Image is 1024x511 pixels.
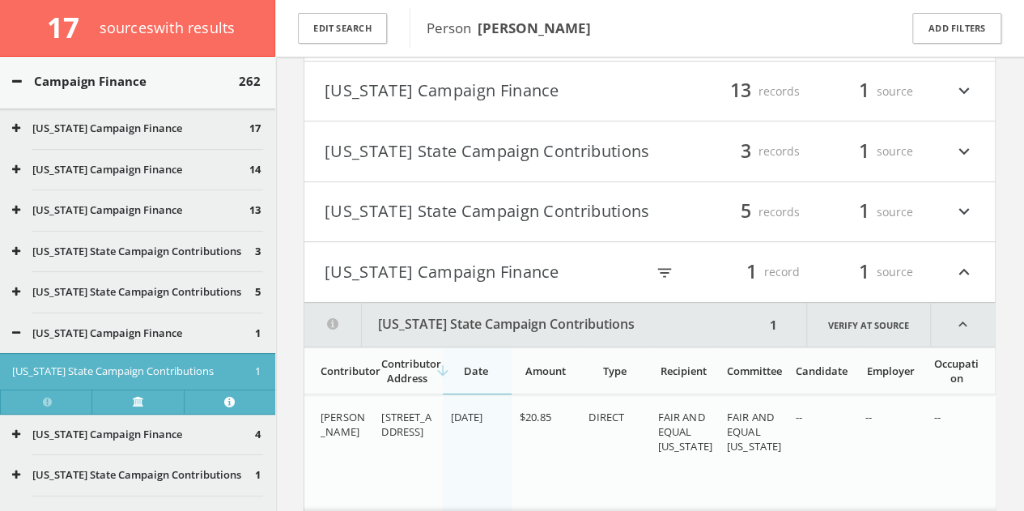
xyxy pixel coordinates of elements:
button: [US_STATE] Campaign Finance [325,258,645,286]
i: expand_more [954,138,975,165]
span: 1 [739,258,764,286]
div: Contributor Address [381,356,432,385]
div: records [703,78,800,105]
span: 1 [255,467,261,483]
div: Candidate [796,364,847,378]
button: [US_STATE] Campaign Finance [325,78,650,105]
span: $20.85 [520,410,551,424]
span: 1 [852,198,877,226]
a: Verify at source [806,303,931,347]
button: [US_STATE] Campaign Finance [12,427,255,443]
button: [US_STATE] Campaign Finance [12,162,249,178]
button: [US_STATE] State Campaign Contributions [325,198,650,226]
div: 1 [765,303,782,347]
span: -- [865,410,871,424]
span: Person [427,19,591,37]
b: [PERSON_NAME] [478,19,591,37]
span: FAIR AND EQUAL [US_STATE] [657,410,712,454]
div: Recipient [657,364,708,378]
div: source [816,258,913,286]
div: source [816,198,913,226]
div: records [703,138,800,165]
span: 13 [723,77,758,105]
span: 1 [255,326,261,342]
span: 14 [249,162,261,178]
span: 17 [47,8,93,46]
div: records [703,198,800,226]
span: 3 [733,137,758,165]
div: Date [451,364,502,378]
span: 13 [249,202,261,219]
span: source s with results [100,18,236,37]
button: Add Filters [912,13,1001,45]
span: DIRECT [588,410,624,424]
div: Contributor [321,364,363,378]
div: Amount [520,364,571,378]
i: expand_more [954,198,975,226]
i: expand_less [954,258,975,286]
button: [US_STATE] Campaign Finance [12,326,255,342]
span: 1 [852,77,877,105]
span: 5 [733,198,758,226]
div: source [816,78,913,105]
i: expand_less [931,303,995,347]
button: [US_STATE] Campaign Finance [12,121,249,137]
button: [US_STATE] Campaign Finance [12,202,249,219]
span: 4 [255,427,261,443]
button: [US_STATE] State Campaign Contributions [12,467,255,483]
span: 17 [249,121,261,137]
button: [US_STATE] State Campaign Contributions [12,284,255,300]
span: 3 [255,244,261,260]
button: [US_STATE] State Campaign Contributions [12,364,255,380]
span: [DATE] [451,410,483,424]
div: record [703,258,800,286]
div: Employer [865,364,916,378]
i: arrow_downward [435,363,451,379]
i: filter_list [656,264,673,282]
div: Committee [727,364,778,378]
button: Campaign Finance [12,72,239,91]
div: Occupation [934,356,979,385]
span: -- [934,410,941,424]
i: expand_more [954,78,975,105]
a: Verify at source [91,390,183,414]
button: [US_STATE] State Campaign Contributions [325,138,650,165]
button: [US_STATE] State Campaign Contributions [304,303,765,347]
span: -- [796,410,802,424]
button: [US_STATE] State Campaign Contributions [12,244,255,260]
span: 1 [852,137,877,165]
span: 5 [255,284,261,300]
span: [PERSON_NAME] [321,410,365,439]
button: Edit Search [298,13,387,45]
span: FAIR AND EQUAL [US_STATE] [727,410,781,454]
span: 1 [255,364,261,380]
span: 1 [852,258,877,286]
div: source [816,138,913,165]
span: 262 [239,72,261,91]
div: Type [588,364,639,378]
span: [STREET_ADDRESS] [381,410,431,439]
